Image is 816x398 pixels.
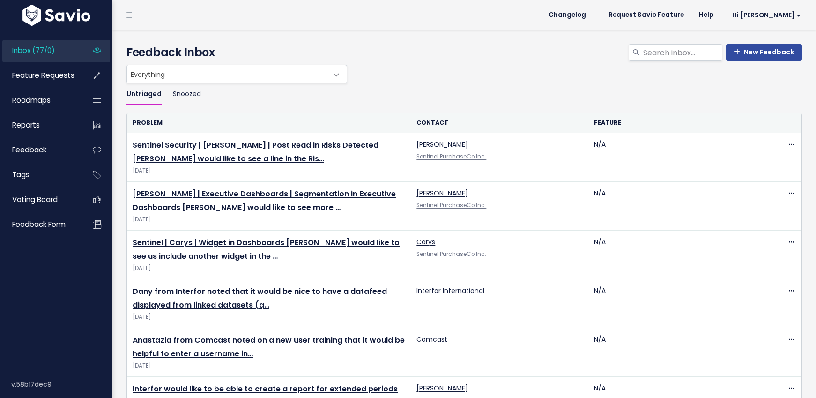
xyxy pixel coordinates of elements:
a: Feedback form [2,214,78,235]
td: N/A [588,328,766,377]
input: Search inbox... [642,44,722,61]
a: Untriaged [126,83,162,105]
a: Sentinel Security | [PERSON_NAME] | Post Read in Risks Detected [PERSON_NAME] would like to see a... [133,140,378,164]
a: [PERSON_NAME] | Executive Dashboards | Segmentation in Executive Dashboards [PERSON_NAME] would l... [133,188,396,213]
span: Inbox (77/0) [12,45,55,55]
th: Contact [411,113,588,133]
a: [PERSON_NAME] [416,188,468,198]
a: [PERSON_NAME] [416,140,468,149]
span: [DATE] [133,166,405,176]
a: Hi [PERSON_NAME] [721,8,809,23]
a: Inbox (77/0) [2,40,78,61]
span: Tags [12,170,30,180]
a: Roadmaps [2,90,78,111]
td: N/A [588,231,766,279]
a: New Feedback [726,44,802,61]
span: [DATE] [133,263,405,273]
a: Sentinel PurchaseCo Inc. [416,202,486,209]
a: Help [691,8,721,22]
a: Dany from Interfor noted that it would be nice to have a datafeed displayed from linked datasets (q… [133,286,387,310]
span: Everything [127,65,328,83]
span: [DATE] [133,215,405,225]
a: Feature Requests [2,65,78,86]
a: Sentinel | Carys | Widget in Dashboards [PERSON_NAME] would like to see us include another widget... [133,237,400,262]
a: Comcast [416,335,447,344]
span: Feedback [12,145,46,155]
a: Voting Board [2,189,78,210]
a: Interfor International [416,286,484,295]
span: Voting Board [12,195,58,204]
th: Problem [127,113,411,133]
a: Sentinel PurchaseCo Inc. [416,250,486,258]
div: v.58b17dec9 [11,372,112,397]
a: Request Savio Feature [601,8,691,22]
h4: Feedback Inbox [126,44,802,61]
span: Feature Requests [12,70,74,80]
span: Roadmaps [12,95,51,105]
span: [DATE] [133,361,405,371]
a: [PERSON_NAME] [416,383,468,393]
span: Hi [PERSON_NAME] [732,12,801,19]
td: N/A [588,279,766,328]
ul: Filter feature requests [126,83,802,105]
a: Carys [416,237,435,247]
a: Sentinel PurchaseCo Inc. [416,153,486,160]
span: [DATE] [133,312,405,322]
span: Feedback form [12,219,66,229]
a: Feedback [2,139,78,161]
td: N/A [588,133,766,182]
a: Anastazia from Comcast noted on a new user training that it would be helpful to enter a username in… [133,335,405,359]
a: Reports [2,114,78,136]
span: Everything [126,65,347,83]
span: Reports [12,120,40,130]
a: Tags [2,164,78,186]
img: logo-white.9d6f32f41409.svg [20,5,93,26]
td: N/A [588,182,766,231]
th: Feature [588,113,766,133]
span: Changelog [549,12,586,18]
a: Snoozed [173,83,201,105]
